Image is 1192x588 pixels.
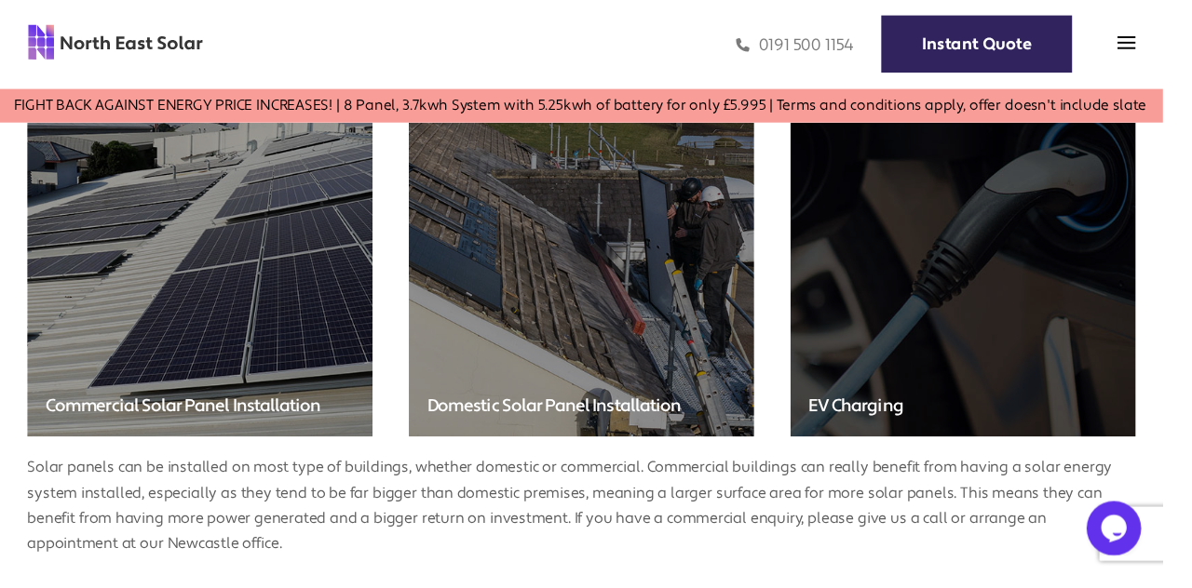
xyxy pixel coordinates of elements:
[903,16,1099,74] a: Instant Quote
[754,35,875,57] a: 0191 500 1154
[1145,34,1164,53] img: menu icon
[754,35,768,57] img: phone icon
[28,24,209,63] img: north east solar logo
[28,448,1164,570] p: Solar panels can be installed on most type of buildings, whether domestic or commercial. Commerci...
[1114,514,1173,569] iframe: chat widget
